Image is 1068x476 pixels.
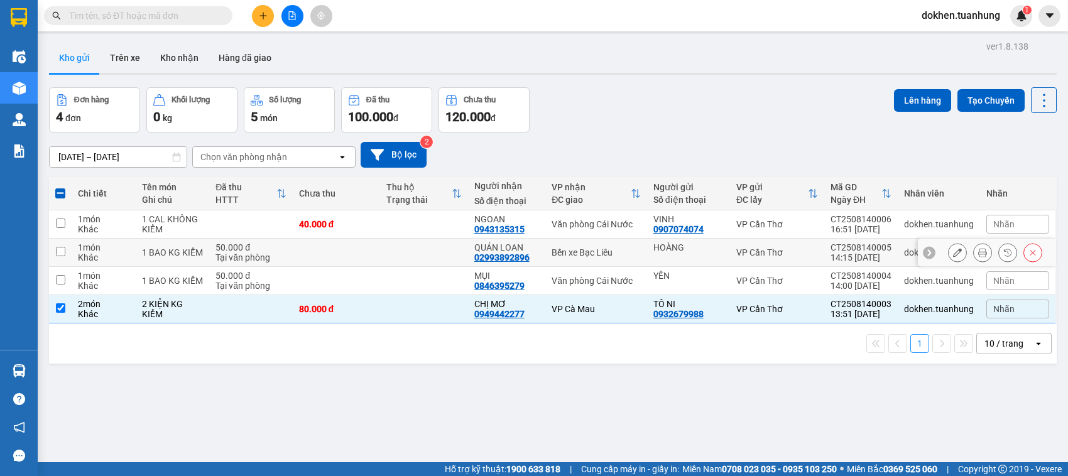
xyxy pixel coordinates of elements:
div: 1 BAO KG KIỂM [142,276,204,286]
button: Khối lượng0kg [146,87,237,133]
div: Khác [78,224,129,234]
div: Tên món [142,182,204,192]
th: Toggle SortBy [730,177,824,210]
span: dokhen.tuanhung [912,8,1010,23]
div: VP gửi [736,182,808,192]
button: plus [252,5,274,27]
button: Đã thu100.000đ [341,87,432,133]
div: Khối lượng [172,95,210,104]
span: search [52,11,61,20]
img: logo-vxr [11,8,27,27]
div: Bến xe Bạc Liêu [552,247,640,257]
button: Bộ lọc [361,142,427,168]
div: Người gửi [653,182,724,192]
button: Trên xe [100,43,150,73]
div: CT2508140006 [831,214,891,224]
span: món [260,113,278,123]
span: notification [13,421,25,433]
span: question-circle [13,393,25,405]
div: 14:00 [DATE] [831,281,891,291]
span: file-add [288,11,297,20]
span: plus [259,11,268,20]
span: Nhãn [993,276,1015,286]
span: đ [491,113,496,123]
div: Khác [78,309,129,319]
div: 2 KIỆN KG KIỂM [142,299,204,319]
button: Đơn hàng4đơn [49,87,140,133]
div: Đã thu [215,182,276,192]
button: Hàng đã giao [209,43,281,73]
div: Nhân viên [904,188,974,198]
strong: 0708 023 035 - 0935 103 250 [722,464,837,474]
div: 50.000 đ [215,271,286,281]
div: dokhen.tuanhung [904,219,974,229]
div: 02993892896 [474,252,530,262]
div: CHỊ MƠ [474,299,540,309]
span: 120.000 [445,109,491,124]
span: đơn [65,113,81,123]
button: Kho nhận [150,43,209,73]
div: TÔ NI [653,299,724,309]
div: CT2508140005 [831,242,891,252]
div: 0846395279 [474,281,525,291]
span: copyright [998,465,1007,473]
span: đ [393,113,398,123]
span: ⚪️ [840,467,844,472]
button: file-add [281,5,303,27]
div: 1 món [78,214,129,224]
img: warehouse-icon [13,113,26,126]
div: ver 1.8.138 [986,40,1028,53]
th: Toggle SortBy [209,177,292,210]
sup: 1 [1023,6,1032,14]
div: 80.000 đ [299,304,374,314]
div: 1 món [78,271,129,281]
div: 40.000 đ [299,219,374,229]
div: Ghi chú [142,195,204,205]
span: caret-down [1044,10,1055,21]
span: message [13,450,25,462]
th: Toggle SortBy [380,177,468,210]
sup: 2 [420,136,433,148]
div: Nhãn [986,188,1049,198]
div: 50.000 đ [215,242,286,252]
div: Chi tiết [78,188,129,198]
div: 0949442277 [474,309,525,319]
div: 14:15 [DATE] [831,252,891,262]
span: 5 [251,109,258,124]
div: Sửa đơn hàng [948,243,967,262]
div: VP Cần Thơ [736,247,818,257]
button: Lên hàng [894,89,951,112]
div: 1 CAL KHÔNG KIỂM [142,214,204,234]
div: Văn phòng Cái Nước [552,219,640,229]
span: | [570,462,572,476]
div: Khác [78,252,129,262]
input: Tìm tên, số ĐT hoặc mã đơn [69,9,217,23]
div: Mã GD [831,182,881,192]
div: VP nhận [552,182,630,192]
div: Người nhận [474,181,540,191]
div: VP Cà Mau [552,304,640,314]
img: warehouse-icon [13,82,26,95]
div: dokhen.tuanhung [904,247,974,257]
strong: 1900 633 818 [506,464,560,474]
div: 0943135315 [474,224,525,234]
span: 100.000 [348,109,393,124]
div: Số điện thoại [653,195,724,205]
div: Tại văn phòng [215,252,286,262]
button: caret-down [1038,5,1060,27]
div: 0932679988 [653,309,704,319]
div: dokhen.tuanhung [904,276,974,286]
button: 1 [910,334,929,353]
span: kg [163,113,172,123]
div: VP Cần Thơ [736,219,818,229]
button: aim [310,5,332,27]
th: Toggle SortBy [545,177,646,210]
div: dokhen.tuanhung [904,304,974,314]
div: 10 / trang [984,337,1023,350]
div: Chưa thu [464,95,496,104]
div: YẾN [653,271,724,281]
div: Đơn hàng [74,95,109,104]
span: 4 [56,109,63,124]
div: Đã thu [366,95,390,104]
button: Kho gửi [49,43,100,73]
